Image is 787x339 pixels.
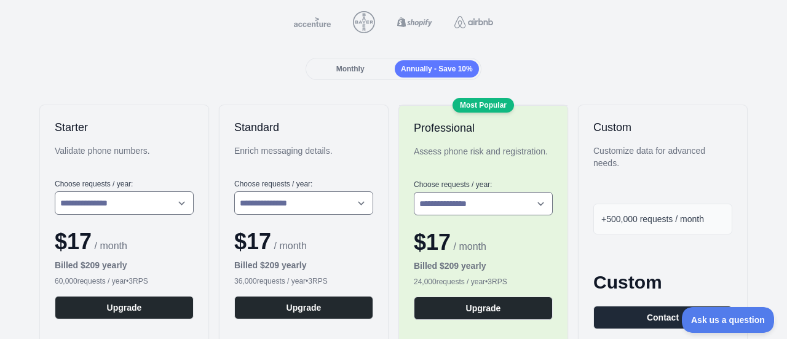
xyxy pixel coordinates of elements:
span: / month [271,241,307,251]
span: $ 17 [234,229,271,254]
span: +500,000 requests / month [601,214,704,224]
iframe: Toggle Customer Support [682,307,775,333]
span: / month [451,241,486,252]
span: $ 17 [414,229,451,255]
